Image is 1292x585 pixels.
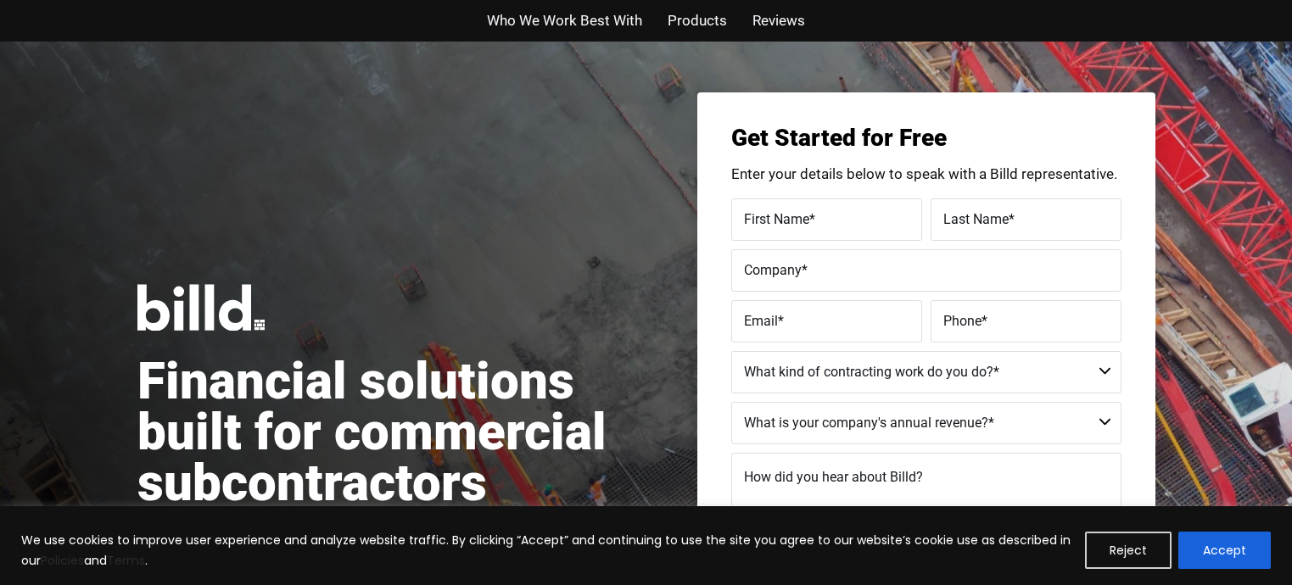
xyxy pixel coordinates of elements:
p: We use cookies to improve user experience and analyze website traffic. By clicking “Accept” and c... [21,530,1072,571]
span: Email [744,312,778,328]
span: Last Name [943,210,1009,226]
a: Products [668,8,727,33]
a: Reviews [752,8,805,33]
h3: Get Started for Free [731,126,1121,150]
h1: Financial solutions built for commercial subcontractors [137,356,646,509]
a: Who We Work Best With [487,8,642,33]
button: Accept [1178,532,1271,569]
button: Reject [1085,532,1172,569]
span: How did you hear about Billd? [744,469,923,485]
span: Phone [943,312,982,328]
a: Terms [107,552,145,569]
span: Company [744,261,802,277]
a: Policies [41,552,84,569]
p: Enter your details below to speak with a Billd representative. [731,167,1121,181]
span: First Name [744,210,809,226]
